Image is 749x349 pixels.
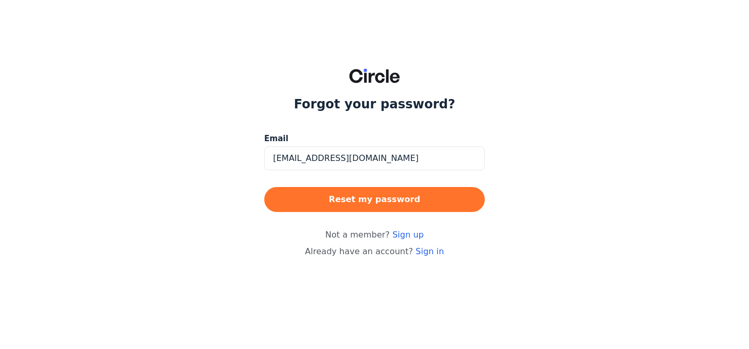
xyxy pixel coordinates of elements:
[392,230,423,240] a: Sign up
[416,246,444,256] a: Sign in
[294,96,455,113] h1: Forgot your password?
[264,133,288,145] span: Email
[239,283,510,302] a: Powered by Circle
[264,187,485,212] button: Reset my password
[305,246,444,256] span: Already have an account?
[325,229,423,241] span: Not a member?
[346,288,402,296] span: Powered by Circle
